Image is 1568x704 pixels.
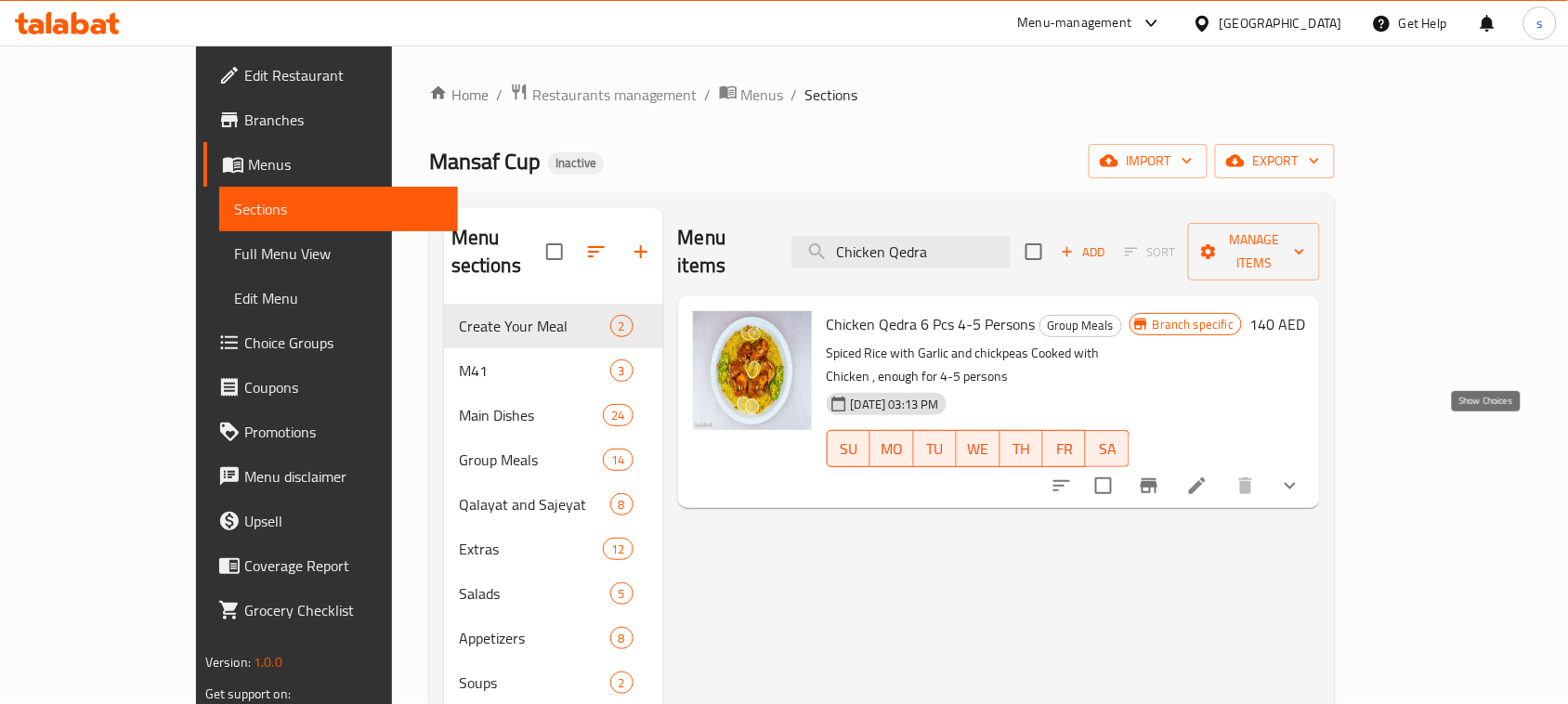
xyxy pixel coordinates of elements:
a: Promotions [203,410,458,454]
input: search [791,236,1011,268]
span: Sort sections [574,229,619,274]
span: Version: [205,650,251,674]
span: Branch specific [1145,316,1241,333]
a: Home [429,84,489,106]
div: Menu-management [1018,12,1132,34]
span: TU [921,436,949,463]
button: Add section [619,229,663,274]
button: FR [1043,430,1086,467]
div: items [610,671,634,694]
button: TH [1000,430,1043,467]
button: import [1089,144,1208,178]
div: Create Your Meal [459,315,610,337]
div: Create Your Meal2 [444,304,663,348]
a: Edit Menu [219,276,458,320]
span: import [1104,150,1193,173]
span: 24 [604,407,632,424]
span: MO [878,436,906,463]
span: Sections [805,84,858,106]
p: Spiced Rice with Garlic and chickpeas Cooked with Chicken , enough for 4-5 persons [827,342,1130,388]
span: Main Dishes [459,404,604,426]
a: Coupons [203,365,458,410]
span: M41 [459,359,610,382]
span: 12 [604,541,632,558]
span: Select section first [1113,238,1188,267]
span: 8 [611,496,633,514]
button: MO [870,430,913,467]
button: WE [957,430,1000,467]
div: Inactive [548,152,604,175]
div: items [610,315,634,337]
span: TH [1008,436,1036,463]
h2: Menu items [678,224,769,280]
img: Chicken Qedra 6 Pcs 4-5 Persons [693,311,812,430]
span: Edit Menu [234,287,443,309]
span: [DATE] 03:13 PM [843,396,947,413]
span: Menu disclaimer [244,465,443,488]
button: export [1215,144,1335,178]
div: Salads5 [444,571,663,616]
div: Appetizers8 [444,616,663,660]
div: [GEOGRAPHIC_DATA] [1220,13,1342,33]
span: Add item [1053,238,1113,267]
button: SA [1086,430,1129,467]
button: Branch-specific-item [1127,463,1171,508]
span: Chicken Qedra 6 Pcs 4-5 Persons [827,310,1036,338]
span: Upsell [244,510,443,532]
span: Select to update [1084,466,1123,505]
span: Restaurants management [532,84,698,106]
div: items [603,404,633,426]
span: Menus [741,84,784,106]
span: Manage items [1203,228,1305,275]
span: 3 [611,362,633,380]
a: Branches [203,98,458,142]
div: Group Meals [459,449,604,471]
a: Grocery Checklist [203,588,458,632]
span: 2 [611,674,633,692]
span: SU [835,436,863,463]
button: Manage items [1188,223,1320,280]
span: 14 [604,451,632,469]
span: Coupons [244,376,443,398]
a: Sections [219,187,458,231]
span: s [1536,13,1543,33]
span: FR [1051,436,1078,463]
span: Full Menu View [234,242,443,265]
button: TU [914,430,957,467]
span: Choice Groups [244,332,443,354]
div: items [610,493,634,515]
span: Soups [459,671,610,694]
div: Group Meals14 [444,437,663,482]
span: Grocery Checklist [244,599,443,621]
span: Select section [1014,232,1053,271]
a: Restaurants management [510,83,698,107]
span: 2 [611,318,633,335]
a: Upsell [203,499,458,543]
li: / [791,84,798,106]
a: Full Menu View [219,231,458,276]
button: SU [827,430,870,467]
button: show more [1268,463,1313,508]
span: Appetizers [459,627,610,649]
div: items [610,359,634,382]
span: Mansaf Cup [429,140,541,182]
span: Group Meals [1040,315,1121,336]
div: Salads [459,582,610,605]
nav: breadcrumb [429,83,1335,107]
span: Extras [459,538,604,560]
span: Sections [234,198,443,220]
span: Edit Restaurant [244,64,443,86]
button: Add [1053,238,1113,267]
a: Choice Groups [203,320,458,365]
span: SA [1093,436,1121,463]
div: Qalayat and Sajeyat [459,493,610,515]
div: Qalayat and Sajeyat8 [444,482,663,527]
div: items [610,582,634,605]
span: 8 [611,630,633,647]
a: Menus [719,83,784,107]
span: Inactive [548,155,604,171]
